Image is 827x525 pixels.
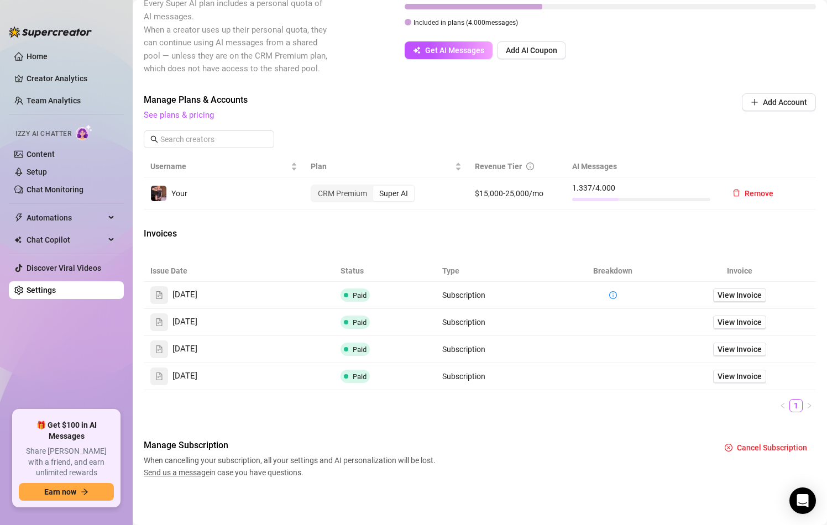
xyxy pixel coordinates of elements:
button: Cancel Subscription [716,439,816,456]
a: Chat Monitoring [27,185,83,194]
span: [DATE] [172,370,197,383]
span: Chat Copilot [27,231,105,249]
span: [DATE] [172,288,197,302]
li: 1 [789,399,803,412]
th: Issue Date [144,260,334,282]
button: Add AI Coupon [497,41,566,59]
span: Cancel Subscription [737,443,807,452]
span: plus [751,98,758,106]
span: left [779,402,786,409]
span: delete [732,189,740,197]
a: See plans & pricing [144,110,214,120]
th: Status [334,260,436,282]
img: Your [151,186,166,201]
span: Manage Plans & Accounts [144,93,667,107]
span: info-circle [526,162,534,170]
span: View Invoice [718,343,762,355]
a: Settings [27,286,56,295]
span: Included in plans ( 4.000 messages) [414,19,518,27]
span: Send us a message [144,468,210,477]
span: file-text [155,318,163,326]
th: Type [436,260,562,282]
a: 1 [790,400,802,412]
span: [DATE] [172,343,197,356]
span: View Invoice [718,370,762,382]
a: Setup [27,167,47,176]
span: Paid [353,372,367,381]
span: Share [PERSON_NAME] with a friend, and earn unlimited rewards [19,446,114,479]
span: Subscription [442,345,485,354]
span: Earn now [44,487,76,496]
th: Breakdown [562,260,664,282]
a: View Invoice [713,370,766,383]
img: logo-BBDzfeDw.svg [9,27,92,38]
span: Subscription [442,372,485,381]
span: Subscription [442,318,485,327]
span: Izzy AI Chatter [15,129,71,139]
span: Paid [353,291,367,300]
span: Revenue Tier [475,162,522,171]
span: thunderbolt [14,213,23,222]
a: Creator Analytics [27,70,115,87]
div: Super AI [373,186,414,201]
span: Username [150,160,289,172]
span: Add Account [763,98,807,107]
button: Add Account [742,93,816,111]
button: Remove [724,185,782,202]
span: Manage Subscription [144,439,439,452]
span: file-text [155,372,163,380]
span: [DATE] [172,316,197,329]
span: search [150,135,158,143]
a: Content [27,150,55,159]
span: right [806,402,813,409]
span: View Invoice [718,316,762,328]
span: file-text [155,345,163,353]
img: Chat Copilot [14,236,22,244]
div: Open Intercom Messenger [789,487,816,514]
th: AI Messages [566,156,717,177]
input: Search creators [160,133,259,145]
span: Automations [27,209,105,227]
span: Paid [353,345,367,354]
div: segmented control [311,185,415,202]
span: 1.337 / 4.000 [572,182,710,194]
span: file-text [155,291,163,299]
li: Next Page [803,399,816,412]
button: left [776,399,789,412]
span: Paid [353,318,367,327]
a: Home [27,52,48,61]
span: info-circle [609,291,617,299]
a: Team Analytics [27,96,81,105]
th: Invoice [664,260,816,282]
th: Username [144,156,304,177]
span: arrow-right [81,488,88,496]
span: View Invoice [718,289,762,301]
button: Get AI Messages [405,41,493,59]
img: AI Chatter [76,124,93,140]
a: Discover Viral Videos [27,264,101,272]
span: Remove [745,189,773,198]
a: View Invoice [713,343,766,356]
div: CRM Premium [312,186,373,201]
span: Your [171,189,187,198]
span: Subscription [442,291,485,300]
th: Plan [304,156,468,177]
span: Invoices [144,227,329,240]
button: right [803,399,816,412]
button: Earn nowarrow-right [19,483,114,501]
span: When cancelling your subscription, all your settings and AI personalization will be lost. in case... [144,454,439,479]
span: Add AI Coupon [506,46,557,55]
a: View Invoice [713,288,766,302]
span: 🎁 Get $100 in AI Messages [19,420,114,442]
span: Plan [311,160,453,172]
span: Get AI Messages [425,46,484,55]
a: View Invoice [713,316,766,329]
span: close-circle [725,444,732,452]
li: Previous Page [776,399,789,412]
td: $15,000-25,000/mo [468,177,566,209]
